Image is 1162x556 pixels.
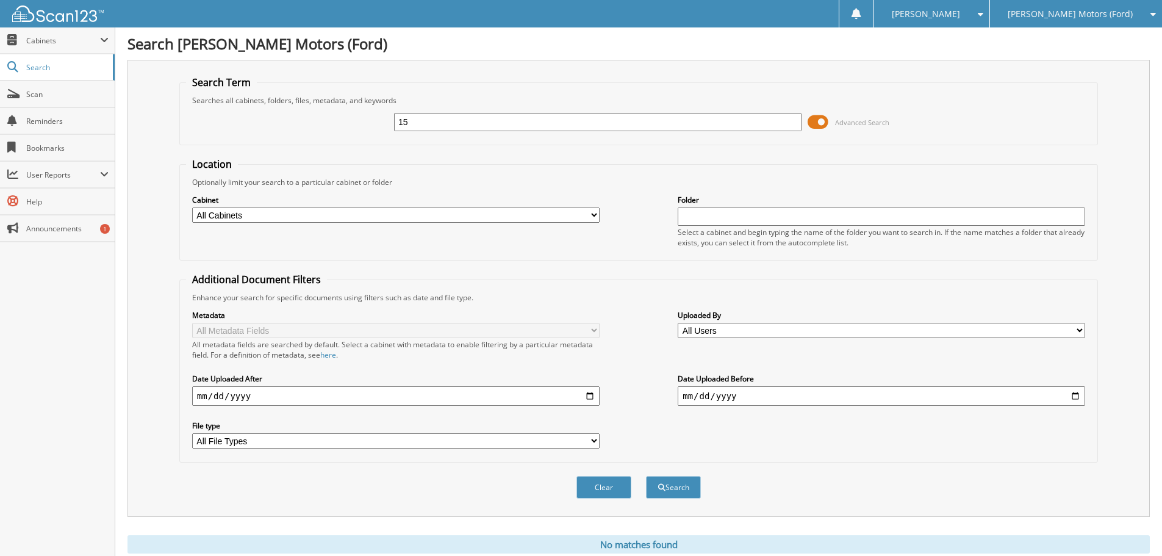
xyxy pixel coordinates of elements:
img: scan123-logo-white.svg [12,5,104,22]
legend: Location [186,157,238,171]
label: Cabinet [192,195,600,205]
span: Scan [26,89,109,99]
button: Clear [576,476,631,499]
input: end [678,386,1085,406]
span: Reminders [26,116,109,126]
span: Announcements [26,223,109,234]
div: No matches found [127,535,1150,554]
span: Search [26,62,107,73]
legend: Search Term [186,76,257,89]
label: Date Uploaded Before [678,374,1085,384]
span: [PERSON_NAME] Motors (Ford) [1008,10,1133,18]
label: Metadata [192,310,600,320]
div: Enhance your search for specific documents using filters such as date and file type. [186,292,1091,303]
legend: Additional Document Filters [186,273,327,286]
button: Search [646,476,701,499]
label: Date Uploaded After [192,374,600,384]
input: start [192,386,600,406]
div: Optionally limit your search to a particular cabinet or folder [186,177,1091,187]
label: File type [192,421,600,431]
div: Select a cabinet and begin typing the name of the folder you want to search in. If the name match... [678,227,1085,248]
span: Advanced Search [835,118,889,127]
span: Bookmarks [26,143,109,153]
label: Uploaded By [678,310,1085,320]
label: Folder [678,195,1085,205]
a: here [320,350,336,360]
span: Cabinets [26,35,100,46]
div: 1 [100,224,110,234]
span: Help [26,197,109,207]
h1: Search [PERSON_NAME] Motors (Ford) [127,34,1150,54]
div: Searches all cabinets, folders, files, metadata, and keywords [186,95,1091,106]
span: [PERSON_NAME] [892,10,960,18]
div: All metadata fields are searched by default. Select a cabinet with metadata to enable filtering b... [192,339,600,360]
span: User Reports [26,170,100,180]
